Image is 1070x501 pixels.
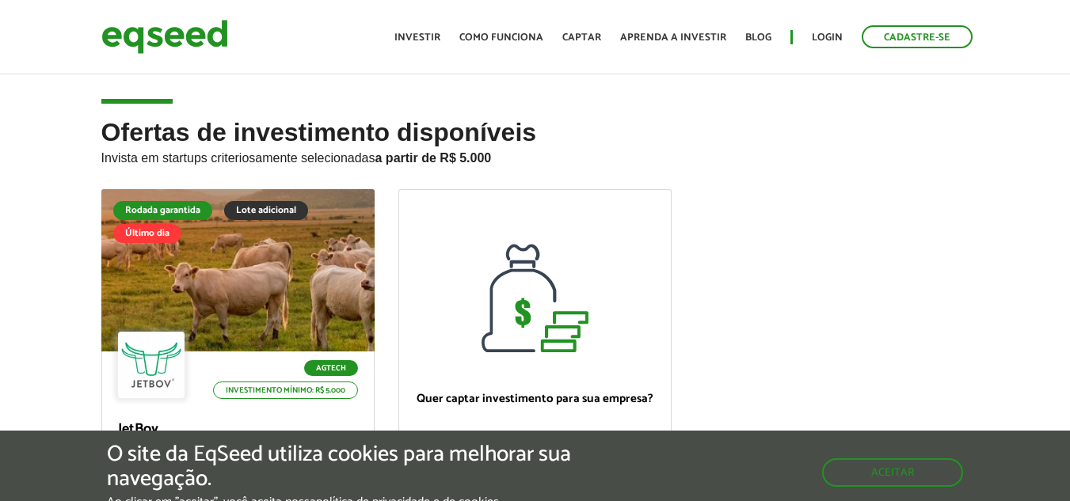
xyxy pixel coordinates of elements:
[101,146,969,165] p: Invista em startups criteriosamente selecionadas
[107,442,620,492] h5: O site da EqSeed utiliza cookies para melhorar sua navegação.
[745,32,771,43] a: Blog
[113,224,181,243] div: Último dia
[224,201,308,220] div: Lote adicional
[822,458,963,487] button: Aceitar
[213,381,358,399] p: Investimento mínimo: R$ 5.000
[620,32,726,43] a: Aprenda a investir
[812,32,843,43] a: Login
[562,32,601,43] a: Captar
[304,360,358,376] p: Agtech
[415,392,655,406] p: Quer captar investimento para sua empresa?
[118,421,358,438] p: JetBov
[113,201,212,220] div: Rodada garantida
[394,32,440,43] a: Investir
[101,119,969,189] h2: Ofertas de investimento disponíveis
[459,32,543,43] a: Como funciona
[862,25,973,48] a: Cadastre-se
[101,16,228,58] img: EqSeed
[375,151,492,165] strong: a partir de R$ 5.000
